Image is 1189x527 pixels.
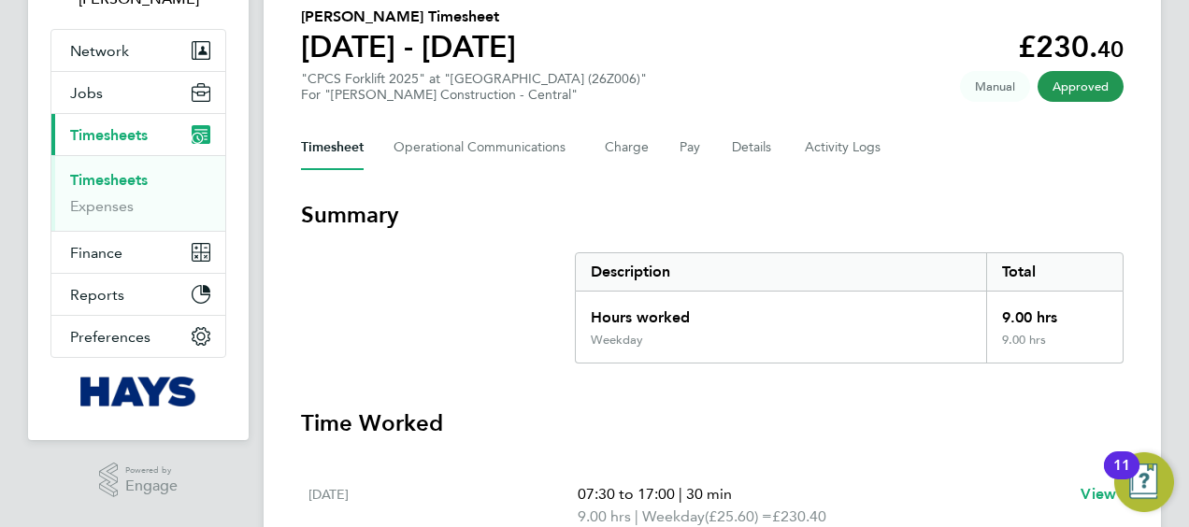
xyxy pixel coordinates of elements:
div: Description [576,253,986,291]
span: This timesheet has been approved. [1038,71,1124,102]
div: Total [986,253,1123,291]
a: Go to home page [50,377,226,406]
span: 30 min [686,485,732,503]
span: | [679,485,682,503]
h3: Summary [301,200,1124,230]
app-decimal: £230. [1018,29,1124,64]
div: For "[PERSON_NAME] Construction - Central" [301,87,647,103]
button: Preferences [51,316,225,357]
button: Operational Communications [394,125,575,170]
div: Hours worked [576,292,986,333]
div: Weekday [591,333,643,348]
button: Details [732,125,775,170]
div: 9.00 hrs [986,333,1123,363]
h1: [DATE] - [DATE] [301,28,516,65]
span: £230.40 [772,507,826,525]
button: Network [51,30,225,71]
div: Summary [575,252,1124,363]
button: Timesheets [51,114,225,155]
a: View [1081,483,1116,506]
span: Finance [70,244,122,262]
span: | [635,507,638,525]
span: Preferences [70,328,150,346]
button: Finance [51,232,225,273]
a: Timesheets [70,171,148,189]
button: Open Resource Center, 11 new notifications [1114,452,1174,512]
a: Powered byEngage [99,463,179,498]
span: 40 [1097,36,1124,63]
span: Timesheets [70,126,148,144]
div: Timesheets [51,155,225,231]
button: Jobs [51,72,225,113]
span: 07:30 to 17:00 [578,485,675,503]
span: Engage [125,478,178,494]
div: 9.00 hrs [986,292,1123,333]
span: This timesheet was manually created. [960,71,1030,102]
span: View [1081,485,1116,503]
span: 9.00 hrs [578,507,631,525]
a: Expenses [70,197,134,215]
span: (£25.60) = [705,507,772,525]
button: Charge [605,125,650,170]
span: Jobs [70,84,103,102]
button: Timesheet [301,125,364,170]
span: Powered by [125,463,178,478]
button: Reports [51,274,225,315]
h3: Time Worked [301,408,1124,438]
h2: [PERSON_NAME] Timesheet [301,6,516,28]
img: hays-logo-retina.png [80,377,197,406]
button: Activity Logs [805,125,883,170]
div: "CPCS Forklift 2025" at "[GEOGRAPHIC_DATA] (26Z006)" [301,71,647,103]
button: Pay [680,125,702,170]
div: 11 [1113,465,1130,490]
span: Network [70,42,129,60]
span: Reports [70,286,124,304]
